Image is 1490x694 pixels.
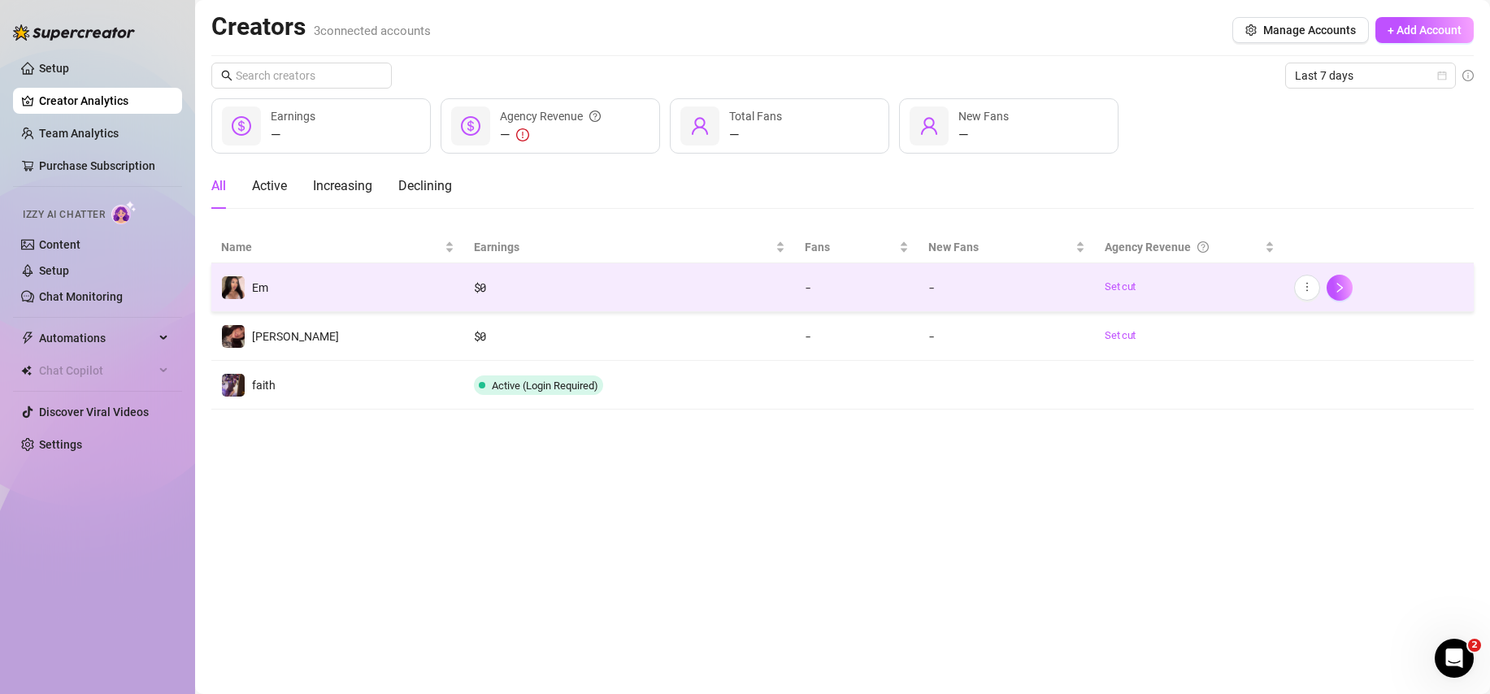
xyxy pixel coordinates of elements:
div: $ 0 [474,279,785,297]
span: Manage Accounts [1263,24,1356,37]
th: New Fans [919,232,1096,263]
th: Earnings [464,232,795,263]
span: search [221,70,232,81]
a: Setup [39,264,69,277]
span: right [1334,282,1345,293]
span: Izzy AI Chatter [23,207,105,223]
th: Fans [795,232,918,263]
iframe: Intercom live chat [1435,639,1474,678]
span: dollar-circle [461,116,480,136]
a: Content [39,238,80,251]
span: Total Fans [729,110,782,123]
span: 2 [1468,639,1481,652]
span: 3 connected accounts [314,24,431,38]
span: info-circle [1462,70,1474,81]
div: - [805,279,908,297]
span: question-circle [1197,238,1209,256]
span: thunderbolt [21,332,34,345]
a: Creator Analytics [39,88,169,114]
span: New Fans [958,110,1009,123]
img: logo-BBDzfeDw.svg [13,24,135,41]
div: $ 0 [474,327,785,345]
span: user [690,116,710,136]
div: All [211,176,226,196]
div: - [928,279,1086,297]
a: Setup [39,62,69,75]
span: Earnings [474,238,772,256]
img: Em [222,276,245,299]
a: Set cut [1105,279,1275,295]
button: right [1327,275,1353,301]
a: Settings [39,438,82,451]
div: - [928,327,1086,345]
span: Name [221,238,441,256]
div: Declining [398,176,452,196]
span: faith [252,379,276,392]
span: more [1301,281,1313,293]
img: AI Chatter [111,201,137,224]
span: + Add Account [1388,24,1462,37]
button: Manage Accounts [1232,17,1369,43]
span: setting [1245,24,1257,36]
span: Em [252,281,268,294]
a: Discover Viral Videos [39,406,149,419]
span: [PERSON_NAME] [252,330,339,343]
div: — [500,125,601,145]
span: Automations [39,325,154,351]
div: — [729,125,782,145]
a: Chat Monitoring [39,290,123,303]
div: Agency Revenue [500,107,601,125]
input: Search creators [236,67,369,85]
div: — [958,125,1009,145]
div: — [271,125,315,145]
div: Agency Revenue [1105,238,1262,256]
span: Active (Login Required) [492,380,598,392]
div: Increasing [313,176,372,196]
a: Purchase Subscription [39,159,155,172]
span: New Fans [928,238,1073,256]
img: Brooke [222,325,245,348]
th: Name [211,232,464,263]
span: Chat Copilot [39,358,154,384]
div: Active [252,176,287,196]
h2: Creators [211,11,431,42]
img: faith [222,374,245,397]
span: Last 7 days [1295,63,1446,88]
span: Earnings [271,110,315,123]
div: - [805,327,908,345]
img: Chat Copilot [21,365,32,376]
span: exclamation-circle [516,128,529,141]
a: Team Analytics [39,127,119,140]
button: + Add Account [1375,17,1474,43]
span: Fans [805,238,895,256]
span: dollar-circle [232,116,251,136]
span: user [919,116,939,136]
a: Set cut [1105,327,1275,344]
span: question-circle [589,107,601,125]
span: calendar [1437,71,1447,80]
